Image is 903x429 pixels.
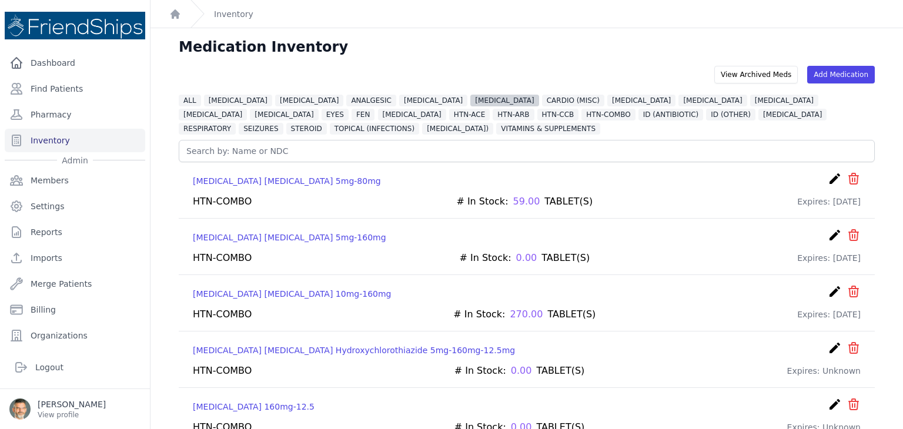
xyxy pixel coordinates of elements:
[828,397,842,411] i: create
[5,51,145,75] a: Dashboard
[750,95,818,106] span: [MEDICAL_DATA]
[5,324,145,347] a: Organizations
[516,251,537,265] span: 0.00
[828,228,842,242] i: create
[828,228,842,246] a: create
[179,38,348,56] h1: Medication Inventory
[193,195,252,209] div: HTN-COMBO
[204,95,272,106] span: [MEDICAL_DATA]
[378,109,446,120] span: [MEDICAL_DATA]
[193,401,315,413] a: [MEDICAL_DATA] 160mg-12.5
[5,12,145,39] img: Medical Missions EMR
[9,356,141,379] a: Logout
[638,109,703,120] span: ID (ANTIBIOTIC)
[38,398,106,410] p: [PERSON_NAME]
[179,95,201,106] span: ALL
[5,103,145,126] a: Pharmacy
[193,251,252,265] div: HTN-COMBO
[9,398,141,420] a: [PERSON_NAME] View profile
[193,288,392,300] a: [MEDICAL_DATA] [MEDICAL_DATA] 10mg-160mg
[275,95,343,106] span: [MEDICAL_DATA]
[542,95,604,106] span: CARDIO (MISC)
[493,109,534,120] span: HTN-ARB
[787,364,861,378] div: Expires: Unknown
[807,66,875,83] a: Add Medication
[797,195,861,209] div: Expires: [DATE]
[828,341,842,359] a: create
[470,95,539,106] span: [MEDICAL_DATA]
[797,307,861,321] div: Expires: [DATE]
[193,364,252,378] div: HTN-COMBO
[286,123,327,135] span: STEROID
[322,109,349,120] span: EYES
[828,172,842,190] a: create
[678,95,747,106] span: [MEDICAL_DATA]
[828,284,842,299] i: create
[5,77,145,100] a: Find Patients
[454,364,585,378] div: # In Stock: TABLET(S)
[5,246,145,270] a: Imports
[239,123,283,135] span: SEIZURES
[422,123,493,135] span: [MEDICAL_DATA])
[193,344,515,356] a: [MEDICAL_DATA] [MEDICAL_DATA] Hydroxychlorothiazide 5mg-160mg-12.5mg
[537,109,579,120] span: HTN-CCB
[5,220,145,244] a: Reports
[511,364,532,378] span: 0.00
[453,307,596,321] div: # In Stock: TABLET(S)
[5,298,145,321] a: Billing
[179,109,247,120] span: [MEDICAL_DATA]
[38,410,106,420] p: View profile
[193,175,381,187] a: [MEDICAL_DATA] [MEDICAL_DATA] 5mg-80mg
[797,251,861,265] div: Expires: [DATE]
[510,307,543,321] span: 270.00
[828,397,842,415] a: create
[758,109,827,120] span: [MEDICAL_DATA]
[250,109,318,120] span: [MEDICAL_DATA]
[179,140,875,162] input: Search by: Name or NDC
[607,95,675,106] span: [MEDICAL_DATA]
[828,341,842,355] i: create
[449,109,490,120] span: HTN-ACE
[5,129,145,152] a: Inventory
[456,195,593,209] div: # In Stock: TABLET(S)
[513,195,540,209] span: 59.00
[193,307,252,321] div: HTN-COMBO
[330,123,419,135] span: TOPICAL (INFECTIONS)
[706,109,755,120] span: ID (OTHER)
[5,195,145,218] a: Settings
[193,232,386,243] a: [MEDICAL_DATA] [MEDICAL_DATA] 5mg-160mg
[179,123,236,135] span: RESPIRATORY
[214,8,253,20] a: Inventory
[399,95,467,106] span: [MEDICAL_DATA]
[581,109,635,120] span: HTN-COMBO
[57,155,93,166] span: Admin
[828,284,842,303] a: create
[714,66,798,83] div: View Archived Meds
[496,123,600,135] span: VITAMINS & SUPPLEMENTS
[5,272,145,296] a: Merge Patients
[352,109,374,120] span: FEN
[460,251,590,265] div: # In Stock: TABLET(S)
[5,169,145,192] a: Members
[828,172,842,186] i: create
[346,95,396,106] span: ANALGESIC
